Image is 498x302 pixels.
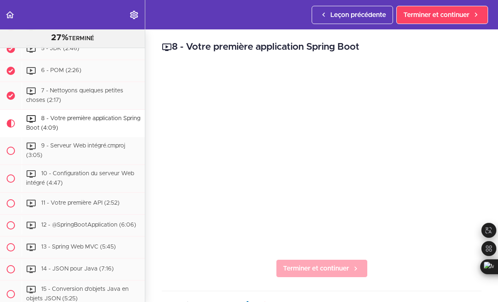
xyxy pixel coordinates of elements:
font: 8 - Votre première application Spring Boot [172,42,359,52]
font: 13 - Spring Web MVC (5:45) [41,244,116,250]
font: Leçon précédente [330,12,386,18]
font: TERMINÉ [68,36,94,41]
font: 8 - Votre première application Spring Boot (4:09) [26,116,140,131]
font: 7 - Nettoyons quelques petites choses (2:17) [26,88,123,103]
a: Terminer et continuer [276,259,368,278]
font: 15 - Conversion d'objets Java en objets JSON (5:25) [26,286,129,302]
font: 5 - JDK (2:46) [41,46,79,51]
svg: Retour au programme du cours [5,10,15,20]
a: Terminer et continuer [396,6,488,24]
font: 12 - @SpringBootApplication (6:06) [41,222,136,228]
font: 6 - POM (2:26) [41,68,81,73]
iframe: Lecteur vidéo [162,67,481,246]
font: 9 - Serveur Web intégré.cmproj (3:05) [26,143,125,158]
svg: Menu Paramètres [129,10,139,20]
a: Leçon précédente [312,6,393,24]
font: Terminer et continuer [403,12,469,18]
font: Terminer et continuer [283,265,349,272]
font: 10 - Configuration du serveur Web intégré (4:47) [26,171,134,186]
font: 14 - JSON pour Java (7:16) [41,266,114,272]
font: 27% [51,34,68,42]
font: 11 - Votre première API (2:52) [41,200,120,206]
